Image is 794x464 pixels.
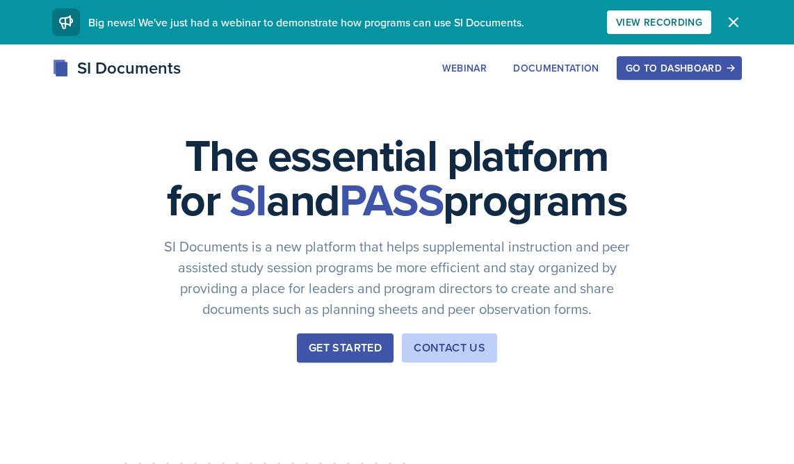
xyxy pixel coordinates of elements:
[626,63,733,74] div: Go to Dashboard
[616,17,702,28] div: View Recording
[297,333,394,363] button: Get Started
[607,10,711,34] button: View Recording
[402,333,497,363] button: Contact Us
[309,340,382,356] div: Get Started
[442,63,487,74] div: Webinar
[414,340,485,356] div: Contact Us
[433,56,496,80] button: Webinar
[513,63,599,74] div: Documentation
[504,56,608,80] button: Documentation
[88,15,524,30] span: Big news! We've just had a webinar to demonstrate how programs can use SI Documents.
[617,56,742,80] button: Go to Dashboard
[52,56,181,81] div: SI Documents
